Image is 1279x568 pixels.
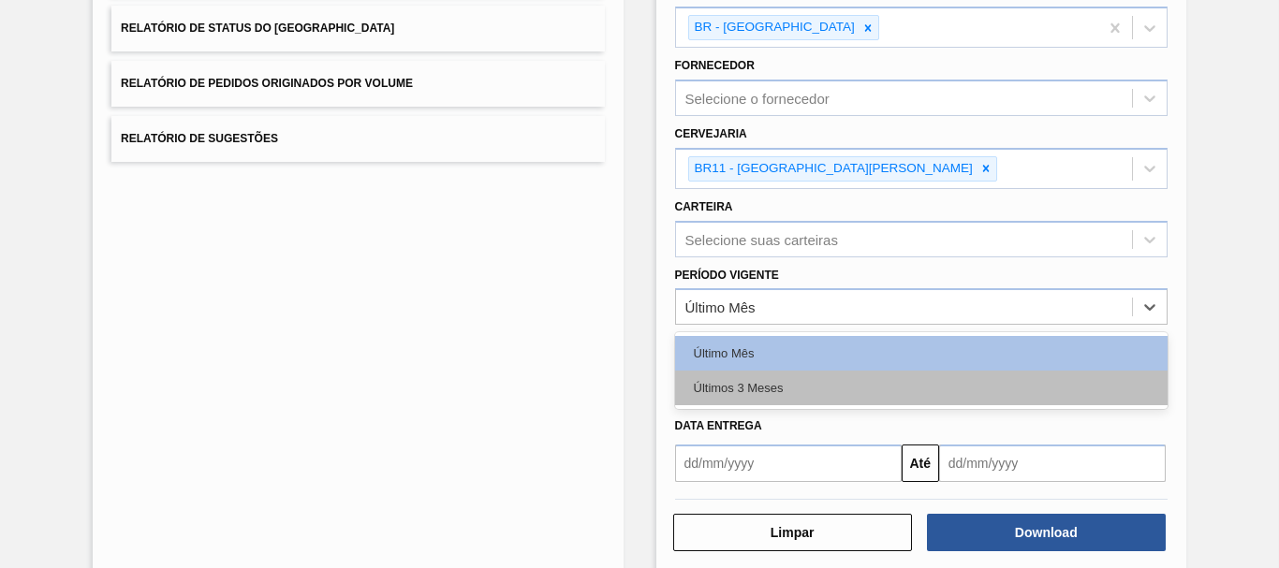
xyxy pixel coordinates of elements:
[927,514,1166,551] button: Download
[675,200,733,213] label: Carteira
[675,419,762,432] span: Data Entrega
[689,16,858,39] div: BR - [GEOGRAPHIC_DATA]
[121,22,394,35] span: Relatório de Status do [GEOGRAPHIC_DATA]
[121,132,278,145] span: Relatório de Sugestões
[675,269,779,282] label: Período Vigente
[685,231,838,247] div: Selecione suas carteiras
[675,127,747,140] label: Cervejaria
[689,157,976,181] div: BR11 - [GEOGRAPHIC_DATA][PERSON_NAME]
[685,299,756,315] div: Último Mês
[675,371,1168,405] div: Últimos 3 Meses
[675,336,1168,371] div: Último Mês
[675,59,755,72] label: Fornecedor
[111,6,604,51] button: Relatório de Status do [GEOGRAPHIC_DATA]
[111,116,604,162] button: Relatório de Sugestões
[902,444,939,482] button: Até
[939,444,1166,482] input: dd/mm/yyyy
[111,61,604,107] button: Relatório de Pedidos Originados por Volume
[685,91,830,107] div: Selecione o fornecedor
[673,514,912,551] button: Limpar
[121,77,413,90] span: Relatório de Pedidos Originados por Volume
[675,444,902,482] input: dd/mm/yyyy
